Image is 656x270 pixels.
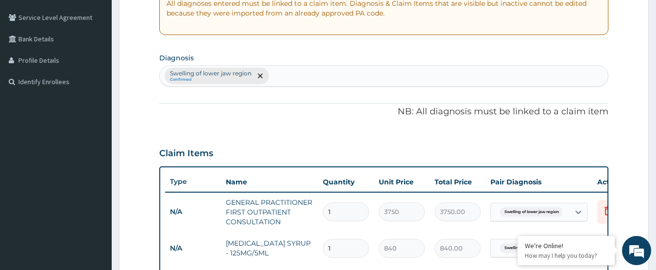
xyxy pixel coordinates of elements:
[18,49,39,73] img: d_794563401_company_1708531726252_794563401
[5,173,185,207] textarea: Type your message and hit 'Enter'
[165,203,221,221] td: N/A
[500,243,564,253] span: Swelling of lower jaw region
[56,76,134,174] span: We're online!
[159,5,183,28] div: Minimize live chat window
[170,77,252,82] small: Confirmed
[221,234,318,263] td: [MEDICAL_DATA] SYRUP - 125MG/5ML
[159,148,213,159] h3: Claim Items
[221,193,318,232] td: GENERAL PRACTITIONER FIRST OUTPATIENT CONSULTATION
[500,207,564,217] span: Swelling of lower jaw region
[221,172,318,192] th: Name
[525,241,607,250] div: We're Online!
[430,172,486,192] th: Total Price
[165,239,221,257] td: N/A
[165,173,221,191] th: Type
[592,172,641,192] th: Actions
[170,70,252,77] p: Swelling of lower jaw region
[256,72,265,80] span: remove selection option
[525,252,607,260] p: How may I help you today?
[159,106,609,118] p: NB: All diagnosis must be linked to a claim item
[50,54,163,67] div: Chat with us now
[486,172,592,192] th: Pair Diagnosis
[318,172,374,192] th: Quantity
[374,172,430,192] th: Unit Price
[159,53,194,63] label: Diagnosis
